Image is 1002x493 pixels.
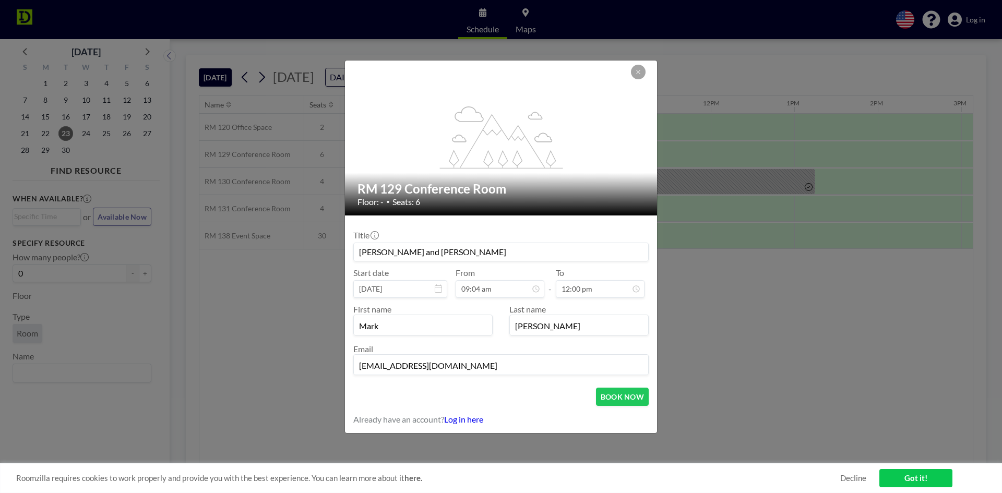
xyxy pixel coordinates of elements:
g: flex-grow: 1.2; [440,105,563,168]
a: Log in here [444,414,483,424]
a: here. [404,473,422,483]
span: Roomzilla requires cookies to work properly and provide you with the best experience. You can lea... [16,473,840,483]
span: Floor: - [357,197,384,207]
label: From [456,268,475,278]
input: First name [354,317,492,335]
input: Email [354,357,648,375]
a: Decline [840,473,866,483]
span: Already have an account? [353,414,444,425]
input: Guest reservation [354,243,648,261]
span: - [548,271,552,294]
button: BOOK NOW [596,388,649,406]
label: Last name [509,304,546,314]
label: First name [353,304,391,314]
span: • [386,198,390,206]
label: Start date [353,268,389,278]
h2: RM 129 Conference Room [357,181,646,197]
label: To [556,268,564,278]
a: Got it! [879,469,952,487]
label: Title [353,230,378,241]
label: Email [353,344,373,354]
input: Last name [510,317,648,335]
span: Seats: 6 [392,197,420,207]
